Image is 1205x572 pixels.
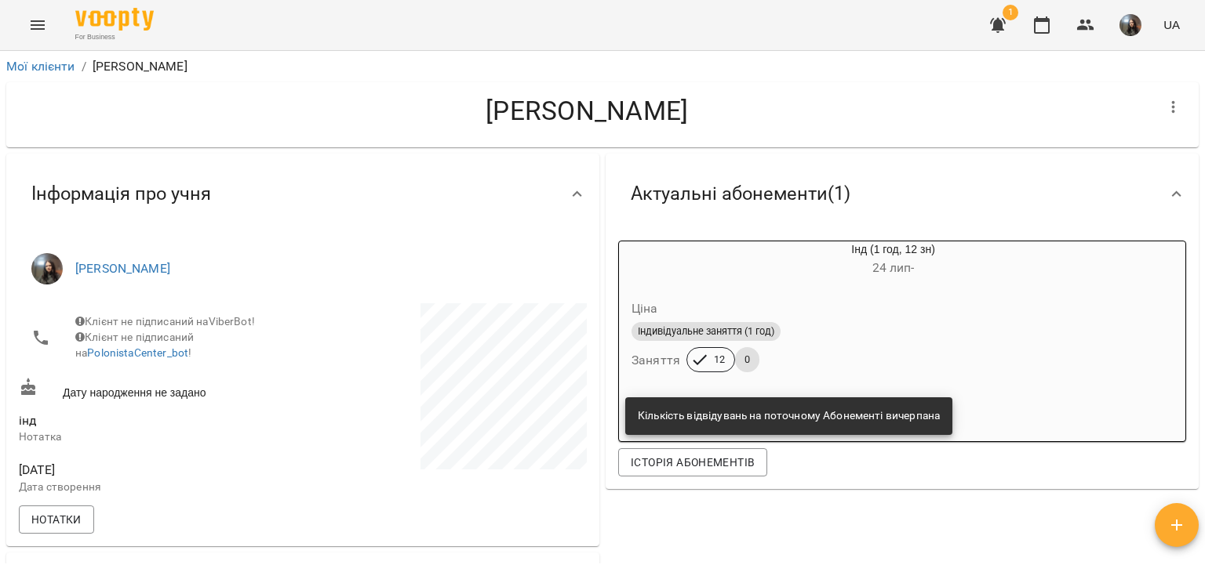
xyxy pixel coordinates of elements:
[6,154,599,234] div: Інформація про учня
[694,241,1092,279] div: Інд (1 год, 12 зн)
[631,182,850,206] span: Актуальні абонементи ( 1 )
[19,413,36,428] span: інд
[632,324,781,338] span: Індивідуальне заняття (1 год)
[75,32,154,42] span: For Business
[632,298,658,320] h6: Ціна
[638,402,940,430] div: Кількість відвідувань на поточному Абонементі вичерпана
[872,260,915,275] span: 24 лип -
[1157,10,1186,39] button: UA
[735,353,759,367] span: 0
[1119,14,1141,36] img: 3223da47ea16ff58329dec54ac365d5d.JPG
[19,505,94,534] button: Нотатки
[6,57,1199,76] nav: breadcrumb
[75,331,194,359] span: Клієнт не підписаний на !
[75,8,154,31] img: Voopty Logo
[31,182,211,206] span: Інформація про учня
[1163,16,1180,33] span: UA
[6,59,75,74] a: Мої клієнти
[631,453,755,472] span: Історія абонементів
[75,261,170,276] a: [PERSON_NAME]
[619,241,1092,391] button: Інд (1 год, 12 зн)24 лип- ЦінаІндивідуальне заняття (1 год)Заняття120
[19,429,300,445] p: Нотатка
[93,57,187,76] p: [PERSON_NAME]
[19,95,1155,127] h4: [PERSON_NAME]
[19,461,300,480] span: [DATE]
[19,6,56,44] button: Menu
[618,448,767,476] button: Історія абонементів
[31,510,82,529] span: Нотатки
[704,353,734,367] span: 12
[82,57,86,76] li: /
[75,315,255,328] span: Клієнт не підписаний на ViberBot!
[1003,5,1018,20] span: 1
[16,375,303,404] div: Дату народження не задано
[19,480,300,495] p: Дата створення
[606,154,1199,234] div: Актуальні абонементи(1)
[619,241,694,279] div: Інд (1 год, 12 зн)
[87,346,188,359] a: PolonistaCenter_bot
[31,253,63,284] img: Бойцун Яна Вікторівна
[632,349,680,371] h6: Заняття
